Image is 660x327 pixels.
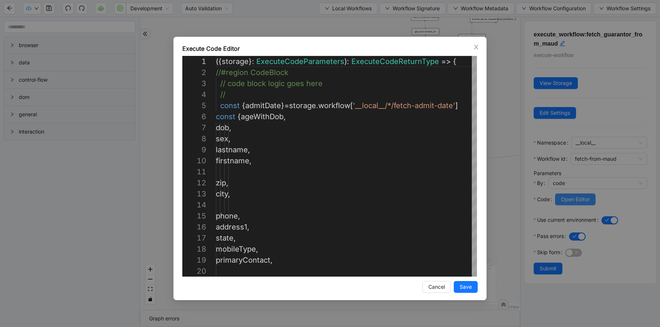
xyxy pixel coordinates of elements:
span: address1 [216,223,247,231]
span: , [228,189,230,198]
span: storage [289,101,316,110]
span: dob [216,123,229,132]
span: city [216,189,228,198]
span: mobileType [216,245,256,253]
span: , [249,156,252,165]
span: //#region CodeBlock [216,68,288,77]
span: , [234,234,236,242]
span: { [238,112,241,121]
span: zip [216,178,226,187]
span: , [248,145,250,154]
span: ({ [216,57,222,66]
button: Cancel [422,281,451,293]
span: // [220,90,225,99]
span: ageWithDob [241,112,284,121]
span: , [270,256,273,264]
div: 17 [182,232,206,244]
button: Close [472,43,480,51]
span: primaryContact [216,256,270,264]
span: => [441,57,451,66]
span: ExecuteCodeParameters [256,57,344,66]
span: Save [460,283,472,291]
span: }: [249,57,254,66]
div: 3 [182,78,206,89]
span: const [220,101,240,110]
button: Save [454,281,478,293]
div: 16 [182,221,206,232]
div: 7 [182,122,206,133]
span: , [284,112,286,121]
span: phone [216,212,238,220]
span: , [229,123,231,132]
span: ): [344,57,349,66]
span: close [473,44,479,50]
span: { [453,57,456,66]
span: state [216,234,234,242]
div: 4 [182,89,206,100]
span: { [242,101,245,110]
div: 8 [182,133,206,144]
span: ] [455,101,458,110]
div: 2 [182,67,206,78]
div: 15 [182,210,206,221]
span: , [247,223,249,231]
span: workflow [318,101,350,110]
span: , [226,178,228,187]
div: 13 [182,188,206,199]
span: Cancel [428,283,445,291]
div: 5 [182,100,206,111]
div: 12 [182,177,206,188]
div: 19 [182,255,206,266]
span: admitDate [245,101,281,110]
span: , [256,245,258,253]
span: sex [216,134,228,143]
div: 9 [182,144,206,155]
span: [ [350,101,353,110]
span: , [238,212,240,220]
span: lastname [216,145,248,154]
span: // code block logic goes here [220,79,323,88]
div: 14 [182,199,206,210]
div: 10 [182,155,206,166]
div: 6 [182,111,206,122]
span: . [316,101,318,110]
span: ExecuteCodeReturnType [351,57,439,66]
span: firstname [216,156,249,165]
span: , [228,134,231,143]
div: 1 [182,56,206,67]
span: }= [281,101,289,110]
span: storage [222,57,249,66]
div: 20 [182,266,206,277]
span: const [216,112,235,121]
div: 11 [182,166,206,177]
div: 18 [182,244,206,255]
span: '__local__/*/fetch-admit-date' [353,101,455,110]
div: Execute Code Editor [182,44,478,53]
